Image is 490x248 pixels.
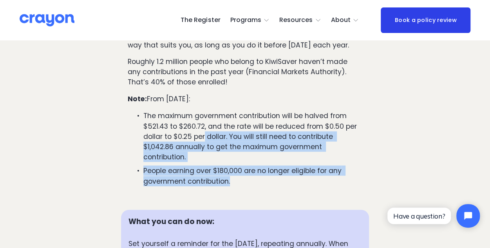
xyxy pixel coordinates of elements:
[279,14,321,27] a: folder dropdown
[381,197,486,234] iframe: Tidio Chat
[143,166,362,186] p: People earning over $180,000 are no longer eligible for any government contribution.
[279,15,313,26] span: Resources
[128,94,362,104] p: From [DATE]:
[128,57,362,88] p: Roughly 1.2 million people who belong to KiwiSaver haven’t made any contributions in the past yea...
[128,216,214,227] strong: What you can do now:
[230,15,261,26] span: Programs
[128,94,147,104] strong: Note:
[331,15,351,26] span: About
[331,14,359,27] a: folder dropdown
[143,111,362,162] p: The maximum government contribution will be halved from $521.43 to $260.72, and the rate will be ...
[230,14,269,27] a: folder dropdown
[20,13,74,27] img: Crayon
[181,14,220,27] a: The Register
[381,7,470,33] a: Book a policy review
